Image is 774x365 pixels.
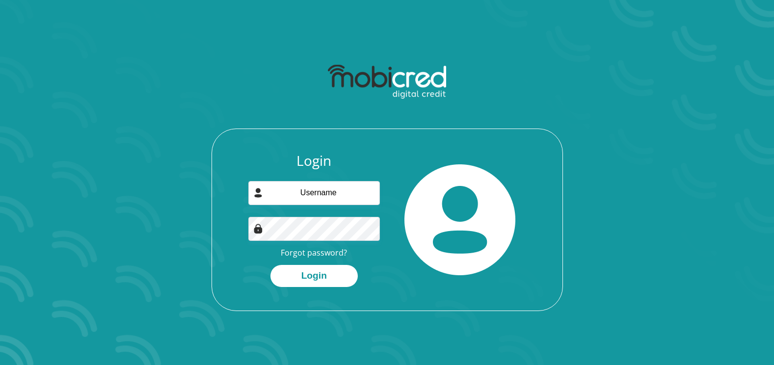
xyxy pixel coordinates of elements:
[253,188,263,198] img: user-icon image
[270,265,358,287] button: Login
[328,65,446,99] img: mobicred logo
[248,153,380,169] h3: Login
[281,247,347,258] a: Forgot password?
[248,181,380,205] input: Username
[253,224,263,234] img: Image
